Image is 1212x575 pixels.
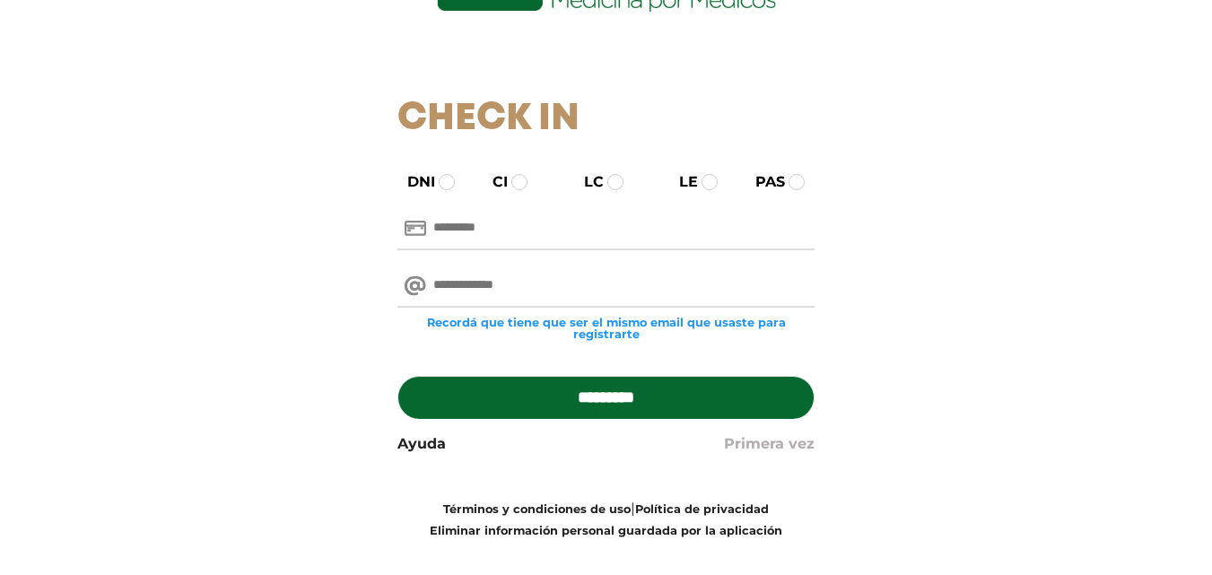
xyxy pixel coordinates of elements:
[663,171,698,193] label: LE
[635,502,769,516] a: Política de privacidad
[724,433,815,455] a: Primera vez
[397,317,815,340] small: Recordá que tiene que ser el mismo email que usaste para registrarte
[384,498,828,541] div: |
[568,171,604,193] label: LC
[397,433,446,455] a: Ayuda
[430,524,782,537] a: Eliminar información personal guardada por la aplicación
[397,97,815,142] h1: Check In
[443,502,631,516] a: Términos y condiciones de uso
[391,171,435,193] label: DNI
[739,171,785,193] label: PAS
[476,171,508,193] label: CI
